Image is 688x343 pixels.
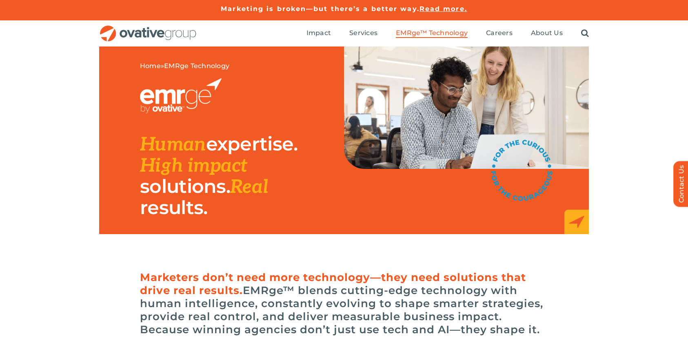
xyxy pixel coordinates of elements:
[140,133,206,156] span: Human
[230,176,268,199] span: Real
[140,62,229,70] span: »
[221,5,419,13] a: Marketing is broken—but there’s a better way.
[486,29,513,37] span: Careers
[306,29,331,37] span: Impact
[564,210,589,234] img: EMRge_HomePage_Elements_Arrow Box
[306,29,331,38] a: Impact
[344,46,589,169] img: EMRge Landing Page Header Image
[581,29,589,38] a: Search
[140,175,230,198] span: solutions.
[349,29,377,38] a: Services
[140,271,526,297] span: Marketers don’t need more technology—they need solutions that drive real results.
[140,271,548,336] h6: EMRge™ blends cutting-edge technology with human intelligence, constantly evolving to shape smart...
[140,62,161,70] a: Home
[396,29,468,37] span: EMRge™ Technology
[531,29,563,38] a: About Us
[349,29,377,37] span: Services
[140,78,222,113] img: EMRGE_RGB_wht
[140,155,247,177] span: High impact
[306,20,589,46] nav: Menu
[396,29,468,38] a: EMRge™ Technology
[486,29,513,38] a: Careers
[206,132,298,155] span: expertise.
[99,24,197,32] a: OG_Full_horizontal_RGB
[419,5,467,13] a: Read more.
[164,62,229,70] span: EMRge Technology
[531,29,563,37] span: About Us
[140,196,207,219] span: results.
